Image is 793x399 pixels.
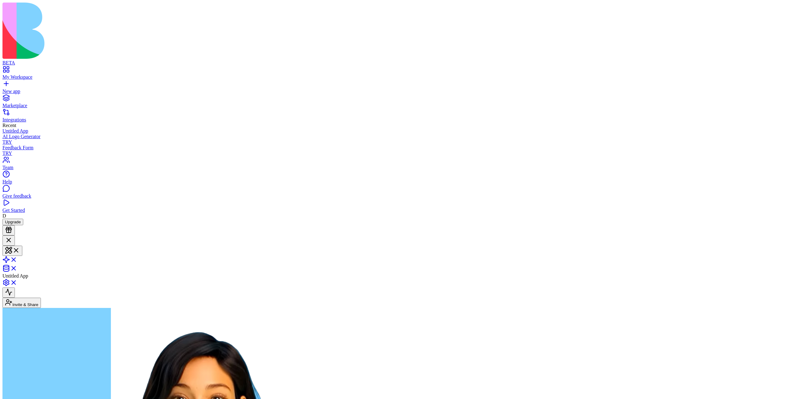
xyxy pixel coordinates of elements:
[2,117,791,123] div: Integrations
[2,193,791,199] div: Give feedback
[2,134,791,145] a: AI Logo GeneratorTRY
[2,219,23,225] button: Upgrade
[2,179,791,185] div: Help
[2,2,252,59] img: logo
[2,165,791,170] div: Team
[2,188,791,199] a: Give feedback
[2,273,28,278] span: Untitled App
[2,60,791,66] div: BETA
[2,69,791,80] a: My Workspace
[2,103,791,108] div: Marketplace
[2,173,791,185] a: Help
[2,219,23,224] a: Upgrade
[2,83,791,94] a: New app
[2,139,791,145] div: TRY
[2,208,791,213] div: Get Started
[2,112,791,123] a: Integrations
[2,97,791,108] a: Marketplace
[2,128,791,134] a: Untitled App
[2,74,791,80] div: My Workspace
[2,89,791,94] div: New app
[2,134,791,139] div: AI Logo Generator
[2,151,791,156] div: TRY
[2,298,41,308] button: Invite & Share
[2,213,6,218] span: D
[2,145,791,151] div: Feedback Form
[2,145,791,156] a: Feedback FormTRY
[2,123,16,128] span: Recent
[2,55,791,66] a: BETA
[2,202,791,213] a: Get Started
[2,159,791,170] a: Team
